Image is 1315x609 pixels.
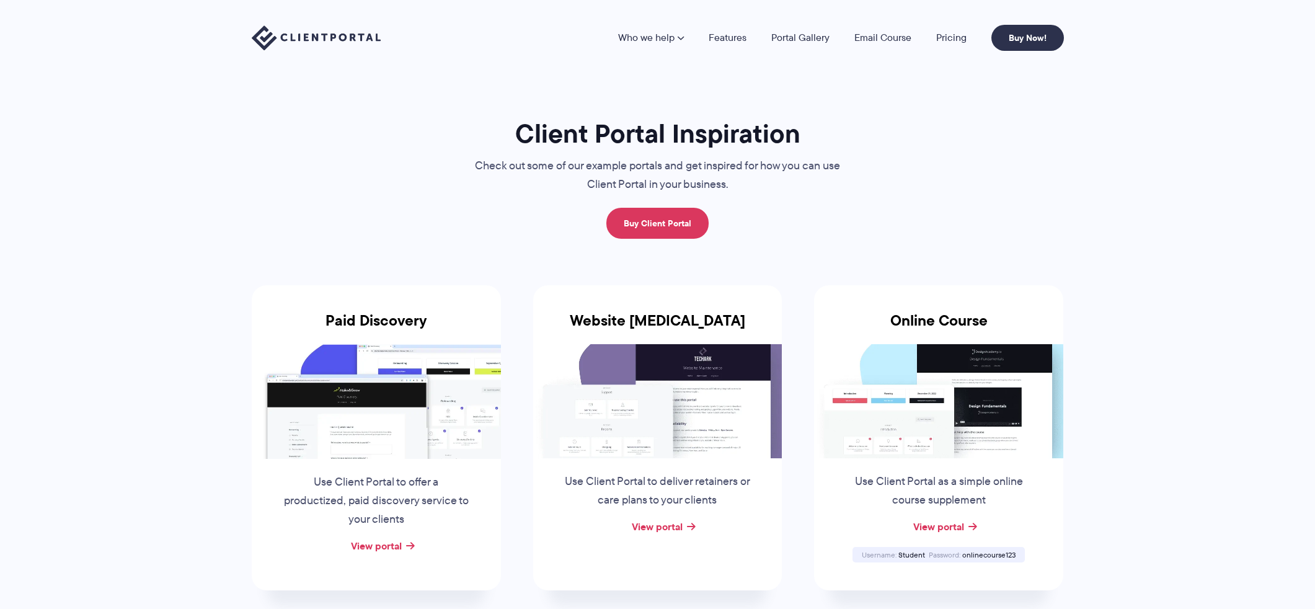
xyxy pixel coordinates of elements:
[991,25,1064,51] a: Buy Now!
[898,549,925,560] span: Student
[962,549,1016,560] span: onlinecourse123
[618,33,684,43] a: Who we help
[282,473,471,529] p: Use Client Portal to offer a productized, paid discovery service to your clients
[450,157,866,194] p: Check out some of our example portals and get inspired for how you can use Client Portal in your ...
[632,519,683,534] a: View portal
[351,538,402,553] a: View portal
[709,33,746,43] a: Features
[929,549,960,560] span: Password
[814,312,1063,344] h3: Online Course
[533,312,782,344] h3: Website [MEDICAL_DATA]
[771,33,830,43] a: Portal Gallery
[913,519,964,534] a: View portal
[563,473,751,510] p: Use Client Portal to deliver retainers or care plans to your clients
[450,117,866,150] h1: Client Portal Inspiration
[936,33,967,43] a: Pricing
[844,473,1033,510] p: Use Client Portal as a simple online course supplement
[252,312,501,344] h3: Paid Discovery
[854,33,911,43] a: Email Course
[862,549,897,560] span: Username
[606,208,709,239] a: Buy Client Portal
